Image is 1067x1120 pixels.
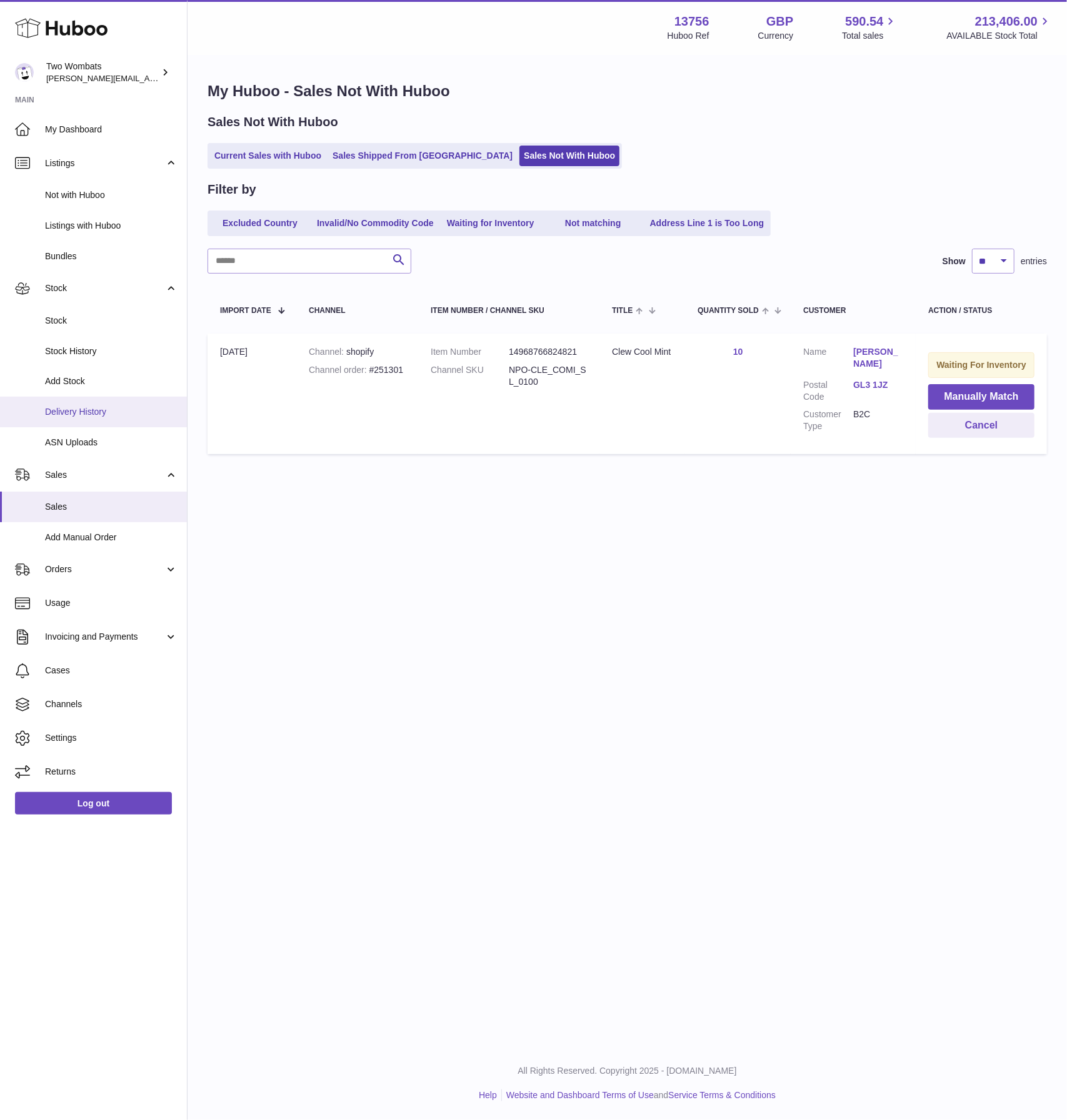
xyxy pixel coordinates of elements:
[431,364,509,388] dt: Channel SKU
[208,114,338,131] h2: Sales Not With Huboo
[45,220,178,232] span: Listings with Huboo
[45,563,164,575] span: Orders
[928,384,1034,410] button: Manually Match
[674,13,709,30] strong: 13756
[853,346,903,370] a: [PERSON_NAME]
[1021,255,1047,267] span: entries
[45,345,178,357] span: Stock History
[45,282,164,294] span: Stock
[842,13,898,42] a: 590.54 Total sales
[975,13,1038,30] span: 213,406.00
[45,437,178,448] span: ASN Uploads
[309,346,406,358] div: shopify
[668,1090,776,1100] a: Service Terms & Conditions
[668,30,709,42] div: Huboo Ref
[46,61,159,84] div: Two Wombats
[45,631,164,643] span: Invoicing and Payments
[309,347,346,357] strong: Channel
[45,597,178,609] span: Usage
[803,379,853,403] dt: Postal Code
[431,307,587,315] div: Item Number / Channel SKU
[803,409,853,432] dt: Customer Type
[208,334,296,454] td: [DATE]
[928,307,1034,315] div: Action / Status
[15,792,172,815] a: Log out
[208,81,1047,101] h1: My Huboo - Sales Not With Huboo
[758,30,794,42] div: Currency
[45,406,178,418] span: Delivery History
[45,698,178,710] span: Channels
[431,346,509,358] dt: Item Number
[853,409,903,432] dd: B2C
[45,157,164,169] span: Listings
[45,315,178,327] span: Stock
[15,63,34,82] img: alan@twowombats.com
[441,213,541,234] a: Waiting for Inventory
[479,1090,497,1100] a: Help
[45,375,178,387] span: Add Stock
[220,307,271,315] span: Import date
[45,766,178,778] span: Returns
[309,365,369,375] strong: Channel order
[646,213,769,234] a: Address Line 1 is Too Long
[943,255,966,267] label: Show
[733,347,743,357] a: 10
[45,732,178,744] span: Settings
[45,189,178,201] span: Not with Huboo
[936,360,1026,370] strong: Waiting For Inventory
[509,346,587,358] dd: 14968766824821
[502,1089,776,1101] li: and
[519,146,619,166] a: Sales Not With Huboo
[803,346,853,373] dt: Name
[506,1090,654,1100] a: Website and Dashboard Terms of Use
[45,501,178,513] span: Sales
[842,30,898,42] span: Total sales
[946,30,1052,42] span: AVAILABLE Stock Total
[46,73,251,83] span: [PERSON_NAME][EMAIL_ADDRESS][DOMAIN_NAME]
[946,13,1052,42] a: 213,406.00 AVAILABLE Stock Total
[509,364,587,388] dd: NPO-CLE_COMI_SL_0100
[198,1065,1057,1077] p: All Rights Reserved. Copyright 2025 - [DOMAIN_NAME]
[45,250,178,262] span: Bundles
[766,13,793,30] strong: GBP
[928,413,1034,439] button: Cancel
[328,146,517,166] a: Sales Shipped From [GEOGRAPHIC_DATA]
[853,379,903,391] a: GL3 1JZ
[313,213,438,234] a: Invalid/No Commodity Code
[698,307,759,315] span: Quantity Sold
[45,469,164,481] span: Sales
[612,307,633,315] span: Title
[45,532,178,543] span: Add Manual Order
[309,364,406,376] div: #251301
[612,346,673,358] div: Clew Cool Mint
[210,213,310,234] a: Excluded Country
[208,181,256,198] h2: Filter by
[803,307,903,315] div: Customer
[309,307,406,315] div: Channel
[845,13,883,30] span: 590.54
[543,213,643,234] a: Not matching
[210,146,326,166] a: Current Sales with Huboo
[45,665,178,676] span: Cases
[45,124,178,136] span: My Dashboard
